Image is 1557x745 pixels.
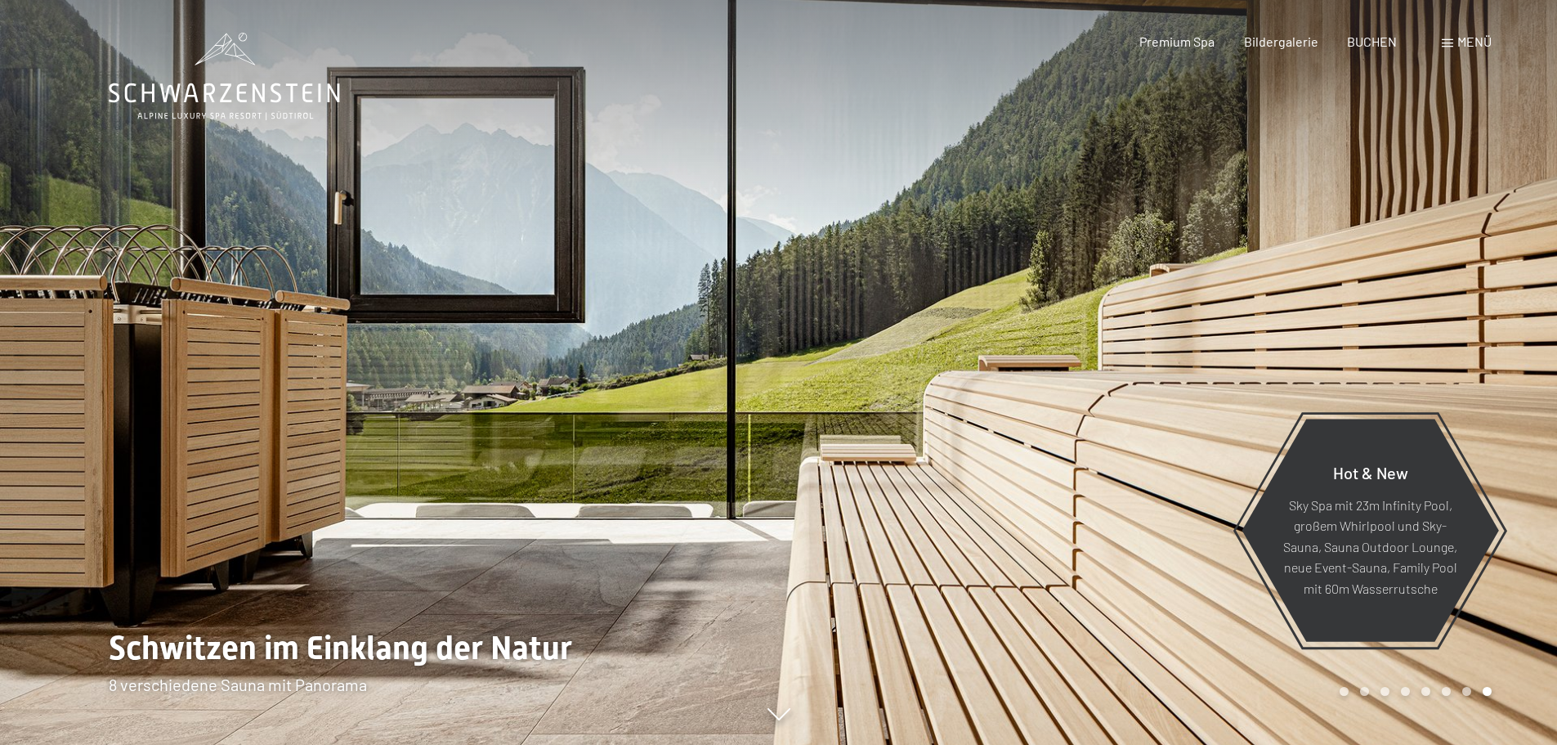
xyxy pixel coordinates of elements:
[1380,687,1389,696] div: Carousel Page 3
[1421,687,1430,696] div: Carousel Page 5
[1347,34,1397,49] a: BUCHEN
[1401,687,1410,696] div: Carousel Page 4
[1360,687,1369,696] div: Carousel Page 2
[1442,687,1451,696] div: Carousel Page 6
[1483,687,1492,696] div: Carousel Page 8 (Current Slide)
[1457,34,1492,49] span: Menü
[1139,34,1215,49] a: Premium Spa
[1340,687,1349,696] div: Carousel Page 1
[1334,687,1492,696] div: Carousel Pagination
[1244,34,1318,49] a: Bildergalerie
[1462,687,1471,696] div: Carousel Page 7
[1333,462,1408,482] span: Hot & New
[1282,494,1459,599] p: Sky Spa mit 23m Infinity Pool, großem Whirlpool und Sky-Sauna, Sauna Outdoor Lounge, neue Event-S...
[1241,418,1500,643] a: Hot & New Sky Spa mit 23m Infinity Pool, großem Whirlpool und Sky-Sauna, Sauna Outdoor Lounge, ne...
